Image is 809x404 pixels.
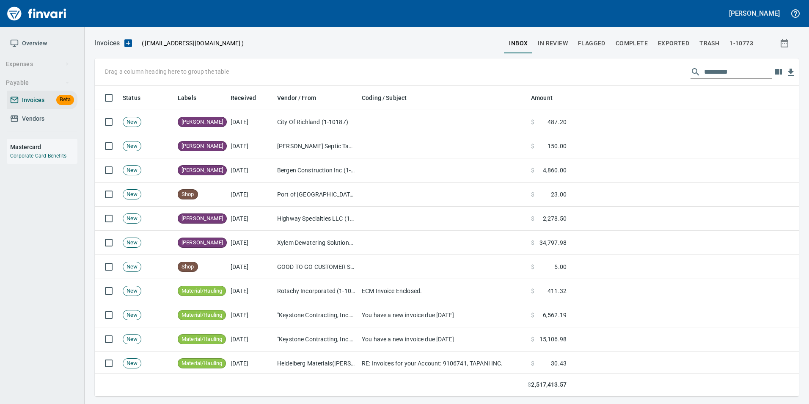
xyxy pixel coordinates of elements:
[358,279,528,303] td: ECM Invoice Enclosed.
[10,142,77,152] h6: Mastercard
[178,118,226,126] span: [PERSON_NAME]
[509,38,528,49] span: inbox
[123,287,141,295] span: New
[274,327,358,351] td: "Keystone Contracting, Inc." <[EMAIL_ADDRESS][DOMAIN_NAME]>
[531,214,534,223] span: $
[178,93,196,103] span: Labels
[227,351,274,376] td: [DATE]
[123,166,141,174] span: New
[358,327,528,351] td: You have a new invoice due [DATE]
[22,95,44,105] span: Invoices
[178,191,198,199] span: Shop
[178,335,226,343] span: Material/Hauling
[528,380,531,389] span: $
[144,39,241,47] span: [EMAIL_ADDRESS][DOMAIN_NAME]
[274,351,358,376] td: Heidelberg Materials([PERSON_NAME]) (1-23334)
[56,95,74,105] span: Beta
[729,9,780,18] h5: [PERSON_NAME]
[531,287,534,295] span: $
[277,93,316,103] span: Vendor / From
[123,239,141,247] span: New
[5,3,69,24] img: Finvari
[274,110,358,134] td: City Of Richland (1-10187)
[727,7,782,20] button: [PERSON_NAME]
[551,190,567,199] span: 23.00
[362,93,418,103] span: Coding / Subject
[274,231,358,255] td: Xylem Dewatering Solutions Inc (1-11136)
[274,158,358,183] td: Bergen Construction Inc (1-11168)
[658,38,689,49] span: Exported
[531,311,534,319] span: $
[178,142,226,150] span: [PERSON_NAME]
[227,110,274,134] td: [DATE]
[10,153,66,159] a: Corporate Card Benefits
[120,38,137,48] button: Upload an Invoice
[231,93,267,103] span: Received
[178,93,207,103] span: Labels
[227,303,274,327] td: [DATE]
[616,38,648,49] span: Complete
[538,38,568,49] span: In Review
[362,93,407,103] span: Coding / Subject
[274,207,358,231] td: Highway Specialties LLC (1-10458)
[178,311,226,319] span: Material/Hauling
[227,327,274,351] td: [DATE]
[178,287,226,295] span: Material/Hauling
[7,91,77,110] a: InvoicesBeta
[3,75,73,91] button: Payable
[123,360,141,368] span: New
[22,113,44,124] span: Vendors
[274,279,358,303] td: Rotschy Incorporated (1-10903)
[123,263,141,271] span: New
[554,263,567,271] span: 5.00
[548,142,567,150] span: 150.00
[7,109,77,128] a: Vendors
[7,34,77,53] a: Overview
[531,93,553,103] span: Amount
[548,118,567,126] span: 487.20
[531,335,534,343] span: $
[178,263,198,271] span: Shop
[531,238,534,247] span: $
[548,287,567,295] span: 411.32
[699,38,719,49] span: trash
[123,311,141,319] span: New
[22,38,47,49] span: Overview
[123,335,141,343] span: New
[543,311,567,319] span: 6,562.19
[123,93,151,103] span: Status
[95,38,120,48] p: Invoices
[178,215,226,223] span: [PERSON_NAME]
[123,93,140,103] span: Status
[3,56,73,72] button: Expenses
[531,190,534,199] span: $
[227,255,274,279] td: [DATE]
[539,335,567,343] span: 15,106.98
[531,166,534,174] span: $
[784,66,797,79] button: Download table
[543,166,567,174] span: 4,860.00
[123,215,141,223] span: New
[123,142,141,150] span: New
[274,134,358,158] td: [PERSON_NAME] Septic Tank Service, Inc. (1-22240)
[178,239,226,247] span: [PERSON_NAME]
[531,359,534,368] span: $
[277,93,327,103] span: Vendor / From
[543,214,567,223] span: 2,278.50
[772,66,784,78] button: Choose columns to display
[227,207,274,231] td: [DATE]
[531,380,567,389] span: 2,517,413.57
[358,351,528,376] td: RE: Invoices for your Account: 9106741, TAPANI INC.
[105,67,229,76] p: Drag a column heading here to group the table
[531,118,534,126] span: $
[551,359,567,368] span: 30.43
[178,166,226,174] span: [PERSON_NAME]
[227,158,274,183] td: [DATE]
[231,93,256,103] span: Received
[137,39,244,47] p: ( )
[227,134,274,158] td: [DATE]
[539,238,567,247] span: 34,797.98
[123,191,141,199] span: New
[6,59,70,69] span: Expenses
